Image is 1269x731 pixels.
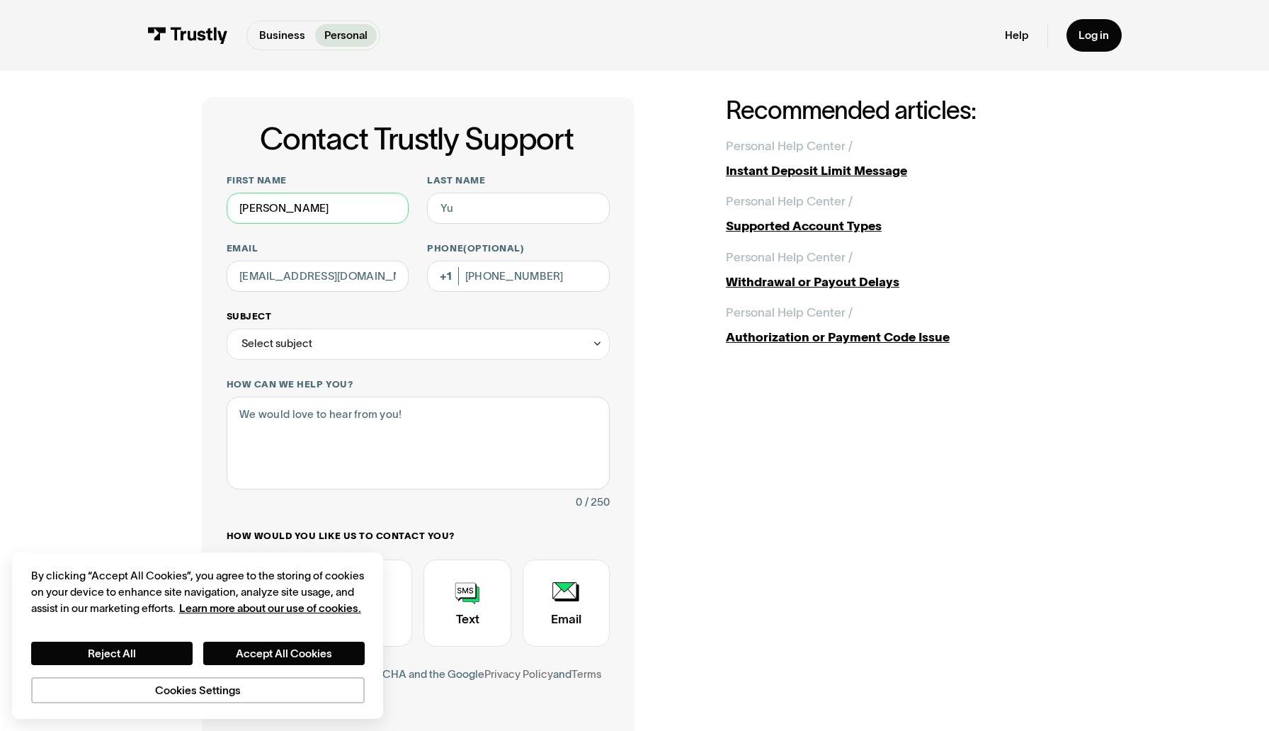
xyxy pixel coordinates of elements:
a: Personal Help Center /Withdrawal or Payout Delays [726,248,1068,291]
label: Last name [427,174,610,186]
div: / 250 [585,493,610,511]
div: Log in [1079,28,1109,42]
a: More information about your privacy, opens in a new tab [179,602,361,614]
button: Reject All [31,642,193,665]
div: Instant Deposit Limit Message [726,161,1068,180]
div: Select subject [241,334,312,353]
a: Log in [1066,19,1122,52]
label: How can we help you? [227,378,610,390]
div: Cookie banner [12,552,383,718]
p: Personal [324,28,368,44]
img: Trustly Logo [147,27,228,44]
span: (Optional) [463,243,524,254]
label: How would you like us to contact you? [227,530,610,542]
a: Help [1005,28,1028,42]
a: Personal Help Center /Authorization or Payment Code Issue [726,303,1068,346]
a: Personal Help Center /Instant Deposit Limit Message [726,137,1068,180]
div: Select subject [227,329,610,360]
div: Authorization or Payment Code Issue [726,328,1068,346]
input: (555) 555-5555 [427,261,610,292]
label: Phone [427,242,610,254]
div: Personal Help Center / [726,303,853,322]
div: Personal Help Center / [726,137,853,155]
p: Business [259,28,305,44]
input: alex@mail.com [227,261,409,292]
button: Accept All Cookies [203,642,365,665]
label: Email [227,242,409,254]
div: Withdrawal or Payout Delays [726,273,1068,291]
a: Business [250,24,314,47]
div: Personal Help Center / [726,192,853,210]
input: Alex [227,193,409,224]
a: Personal Help Center /Supported Account Types [726,192,1068,235]
h2: Recommended articles: [726,97,1068,124]
div: 0 [576,493,582,511]
input: Howard [427,193,610,224]
a: Personal [315,24,377,47]
div: By clicking “Accept All Cookies”, you agree to the storing of cookies on your device to enhance s... [31,568,365,617]
a: Privacy Policy [484,668,553,680]
label: Subject [227,310,610,322]
h1: Contact Trustly Support [224,122,610,156]
label: First name [227,174,409,186]
div: Privacy [31,568,365,703]
div: Supported Account Types [726,217,1068,235]
div: Personal Help Center / [726,248,853,266]
div: This site is protected by reCAPTCHA and the Google and apply. [227,665,610,702]
button: Cookies Settings [31,677,365,703]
